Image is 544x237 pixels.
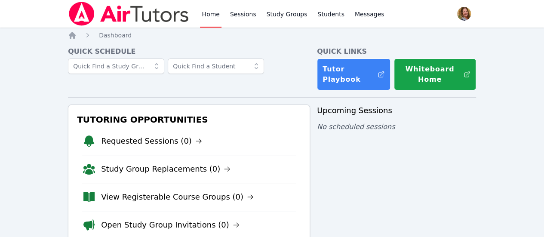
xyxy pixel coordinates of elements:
[68,31,476,40] nav: Breadcrumb
[75,112,303,127] h3: Tutoring Opportunities
[317,123,395,131] span: No scheduled sessions
[99,31,132,40] a: Dashboard
[394,58,476,90] button: Whiteboard Home
[355,10,384,18] span: Messages
[168,58,264,74] input: Quick Find a Student
[101,163,231,175] a: Study Group Replacements (0)
[68,46,310,57] h4: Quick Schedule
[68,2,190,26] img: Air Tutors
[101,191,254,203] a: View Registerable Course Groups (0)
[317,46,476,57] h4: Quick Links
[317,58,390,90] a: Tutor Playbook
[317,105,476,117] h3: Upcoming Sessions
[68,58,164,74] input: Quick Find a Study Group
[101,135,202,147] a: Requested Sessions (0)
[99,32,132,39] span: Dashboard
[101,219,240,231] a: Open Study Group Invitations (0)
